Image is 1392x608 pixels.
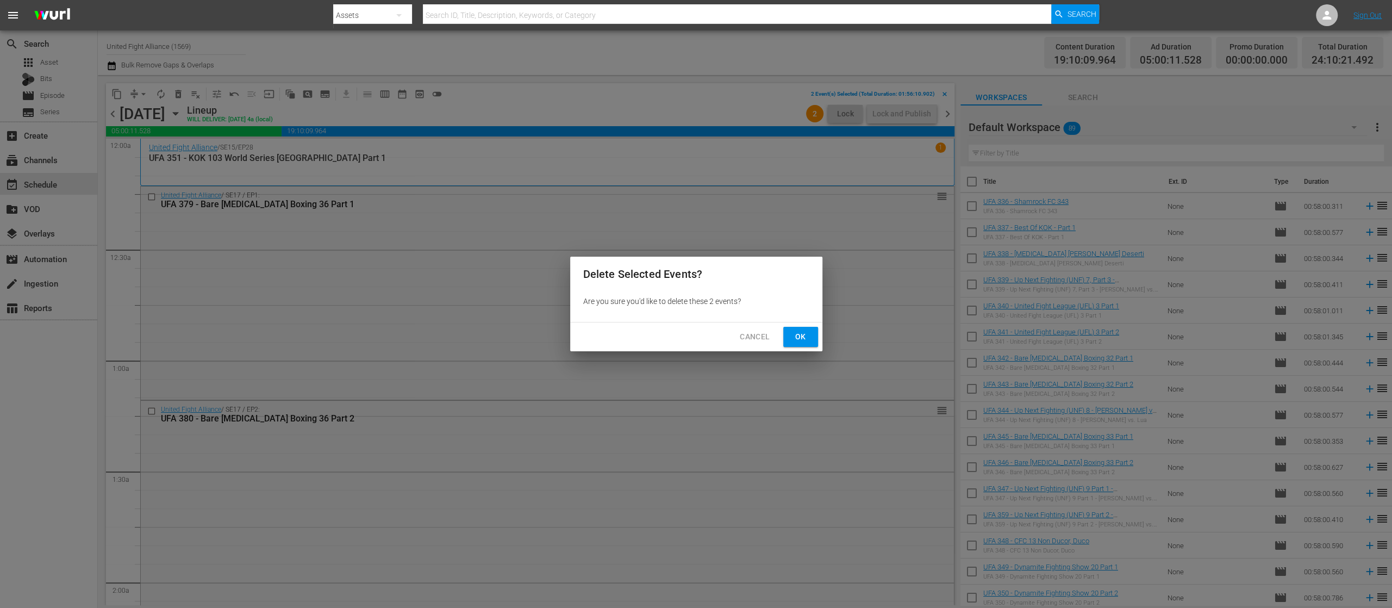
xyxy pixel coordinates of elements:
img: ans4CAIJ8jUAAAAAAAAAAAAAAAAAAAAAAAAgQb4GAAAAAAAAAAAAAAAAAAAAAAAAJMjXAAAAAAAAAAAAAAAAAAAAAAAAgAT5G... [26,3,78,28]
div: Are you sure you'd like to delete these 2 events? [570,291,822,311]
span: Ok [792,330,809,344]
button: Cancel [731,327,778,347]
a: Sign Out [1353,11,1382,20]
span: Cancel [740,330,770,344]
button: Ok [783,327,818,347]
h2: Delete Selected Events? [583,265,809,283]
span: menu [7,9,20,22]
span: Search [1067,4,1096,24]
